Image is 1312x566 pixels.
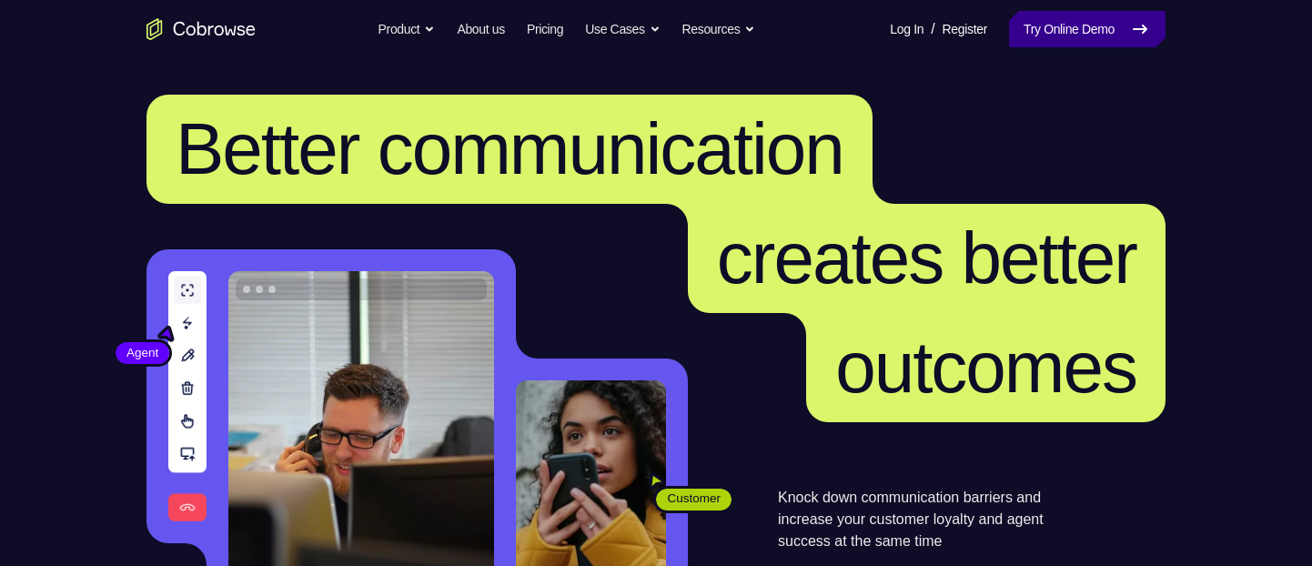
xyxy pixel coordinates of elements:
span: Better communication [176,108,843,189]
a: Go to the home page [146,18,256,40]
span: outcomes [835,327,1136,408]
span: creates better [717,217,1136,298]
p: Knock down communication barriers and increase your customer loyalty and agent success at the sam... [778,487,1075,552]
a: Register [943,11,987,47]
a: Pricing [527,11,563,47]
a: Try Online Demo [1009,11,1166,47]
button: Resources [682,11,756,47]
span: / [931,18,934,40]
button: Product [378,11,436,47]
a: About us [457,11,504,47]
button: Use Cases [585,11,660,47]
a: Log In [890,11,923,47]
